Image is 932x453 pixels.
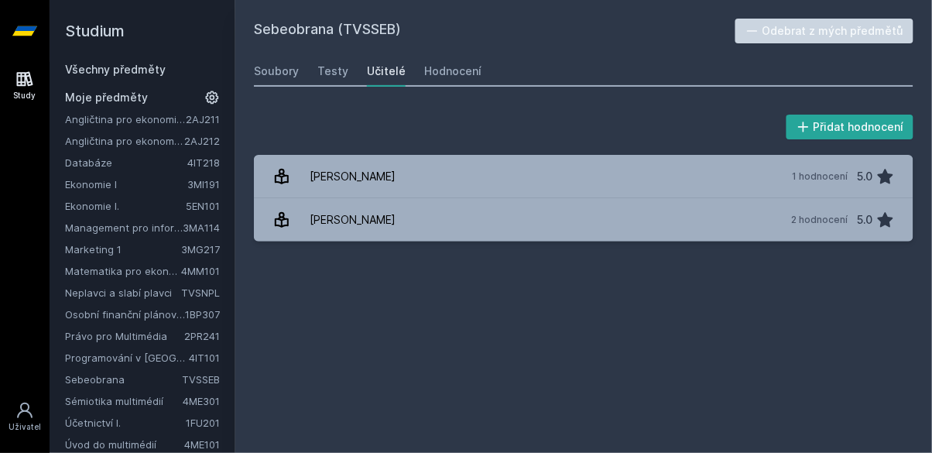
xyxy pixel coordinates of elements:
a: Marketing 1 [65,242,181,257]
a: 3MA114 [183,221,220,234]
a: 2AJ211 [186,113,220,125]
div: [PERSON_NAME] [310,204,396,235]
a: 4ME101 [184,438,220,451]
div: Hodnocení [424,63,481,79]
a: Angličtina pro ekonomická studia 2 (B2/C1) [65,133,184,149]
a: Všechny předměty [65,63,166,76]
a: TVSSEB [182,373,220,386]
a: Sebeobrana [65,372,182,387]
div: 1 hodnocení [793,170,848,183]
a: 2PR241 [184,330,220,342]
a: [PERSON_NAME] 1 hodnocení 5.0 [254,155,913,198]
a: 4IT218 [187,156,220,169]
a: Ekonomie I. [65,198,186,214]
div: 5.0 [858,161,873,192]
a: Programování v [GEOGRAPHIC_DATA] [65,350,189,365]
a: Sémiotika multimédií [65,393,183,409]
a: Osobní finanční plánování [65,307,185,322]
div: [PERSON_NAME] [310,161,396,192]
div: 5.0 [858,204,873,235]
a: Study [3,62,46,109]
a: 3MG217 [181,243,220,256]
a: Databáze [65,155,187,170]
a: Neplavci a slabí plavci [65,285,181,300]
span: Moje předměty [65,90,148,105]
a: 3MI191 [187,178,220,190]
a: Testy [317,56,348,87]
button: Přidat hodnocení [786,115,914,139]
h2: Sebeobrana (TVSSEB) [254,19,735,43]
div: Uživatel [9,421,41,433]
a: Ekonomie I [65,177,187,192]
a: 4ME301 [183,395,220,407]
a: Uživatel [3,393,46,441]
button: Odebrat z mých předmětů [735,19,914,43]
a: Management pro informatiky a statistiky [65,220,183,235]
a: 4IT101 [189,352,220,364]
div: Testy [317,63,348,79]
div: 2 hodnocení [792,214,848,226]
a: Právo pro Multimédia [65,328,184,344]
a: 2AJ212 [184,135,220,147]
a: Účetnictví I. [65,415,186,431]
div: Study [14,90,36,101]
a: Učitelé [367,56,406,87]
div: Učitelé [367,63,406,79]
a: Soubory [254,56,299,87]
a: Matematika pro ekonomy [65,263,181,279]
a: 4MM101 [181,265,220,277]
div: Soubory [254,63,299,79]
a: Angličtina pro ekonomická studia 1 (B2/C1) [65,112,186,127]
a: TVSNPL [181,287,220,299]
a: Hodnocení [424,56,481,87]
a: 5EN101 [186,200,220,212]
a: 1FU201 [186,417,220,429]
a: Úvod do multimédií [65,437,184,452]
a: [PERSON_NAME] 2 hodnocení 5.0 [254,198,913,242]
a: 1BP307 [185,308,220,321]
